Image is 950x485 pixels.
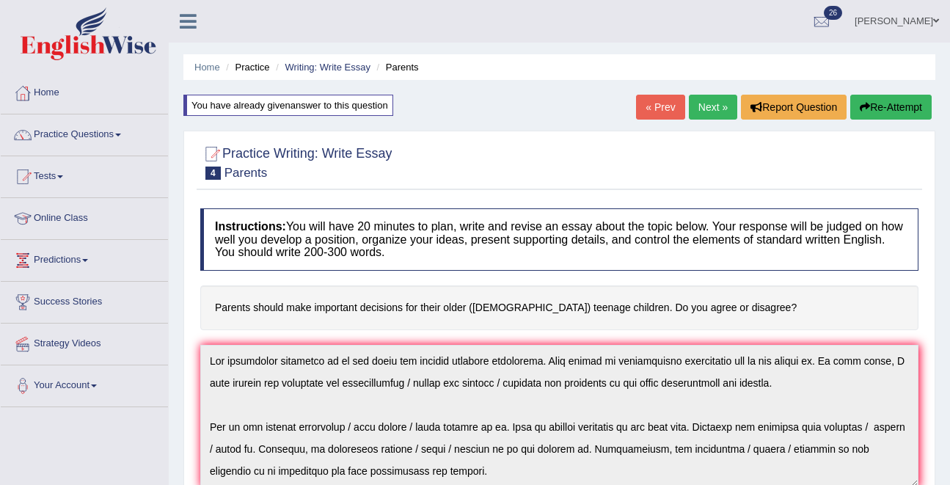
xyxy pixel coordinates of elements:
[824,6,842,20] span: 26
[850,95,932,120] button: Re-Attempt
[1,240,168,277] a: Predictions
[205,167,221,180] span: 4
[222,60,269,74] li: Practice
[215,220,286,233] b: Instructions:
[689,95,737,120] a: Next »
[183,95,393,116] div: You have already given answer to this question
[373,60,419,74] li: Parents
[200,285,918,330] h4: Parents should make important decisions for their older ([DEMOGRAPHIC_DATA]) teenage children. Do...
[1,114,168,151] a: Practice Questions
[200,208,918,271] h4: You will have 20 minutes to plan, write and revise an essay about the topic below. Your response ...
[1,73,168,109] a: Home
[224,166,268,180] small: Parents
[1,324,168,360] a: Strategy Videos
[636,95,684,120] a: « Prev
[1,198,168,235] a: Online Class
[194,62,220,73] a: Home
[1,282,168,318] a: Success Stories
[285,62,370,73] a: Writing: Write Essay
[1,365,168,402] a: Your Account
[1,156,168,193] a: Tests
[741,95,847,120] button: Report Question
[200,143,392,180] h2: Practice Writing: Write Essay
